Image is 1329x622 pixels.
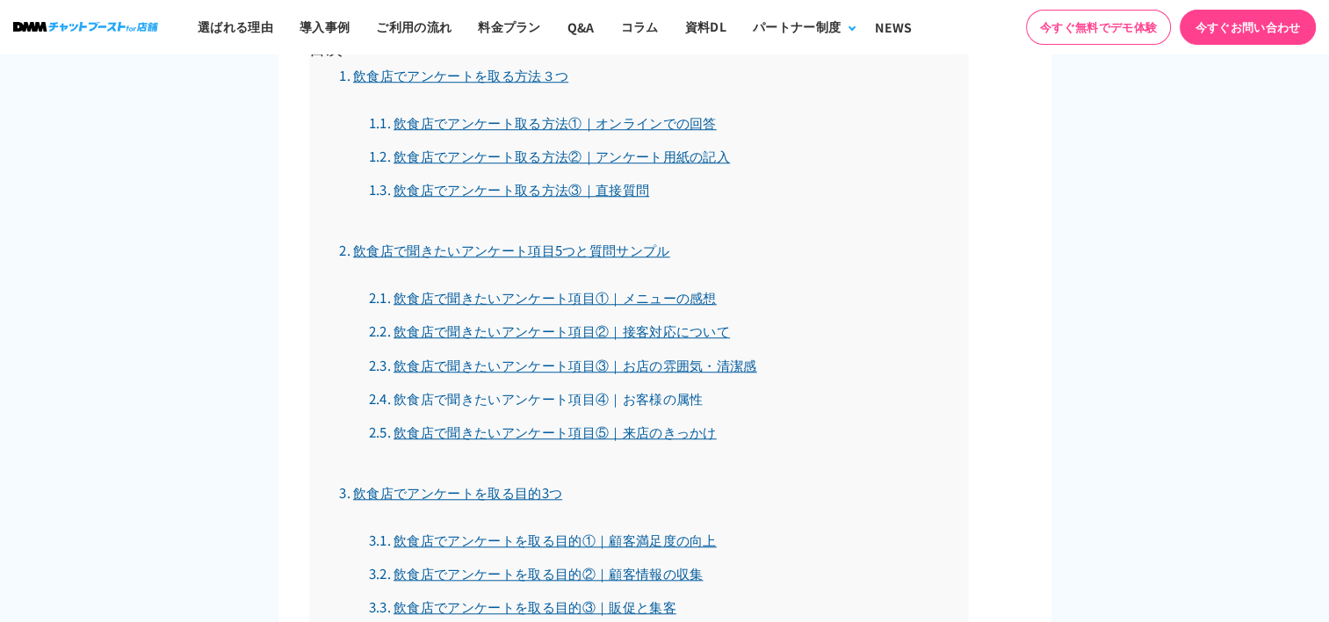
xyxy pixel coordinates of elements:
a: 飲食店でアンケートを取る方法３つ [339,66,568,84]
a: 飲食店でアンケート取る方法②｜アンケート用紙の記入 [369,147,730,165]
a: 飲食店でアンケートを取る目的②｜顧客情報の収集 [369,564,704,582]
div: パートナー制度 [753,18,841,36]
a: 今すぐ無料でデモ体験 [1026,10,1171,45]
a: 飲食店で聞きたいアンケート項目⑤｜来店のきっかけ [369,423,717,441]
a: 飲食店で聞きたいアンケート項目5つと質問サンプル [339,241,669,259]
a: 飲食店で聞きたいアンケート項目①｜メニューの感想 [369,288,717,307]
a: 飲食店でアンケート取る方法①｜オンラインでの回答 [369,113,717,132]
a: 飲食店で聞きたいアンケート項目④｜お客様の属性 [369,389,704,408]
a: 飲食店でアンケートを取る目的3つ [339,483,562,502]
a: 飲食店でアンケートを取る目的①｜顧客満足度の向上 [369,531,717,549]
a: 今すぐお問い合わせ [1180,10,1316,45]
a: 飲食店でアンケート取る方法③｜直接質問 [369,180,649,199]
a: 飲食店でアンケートを取る目的③｜販促と集客 [369,597,676,616]
a: 飲食店で聞きたいアンケート項目②｜接客対応について [369,322,730,340]
img: ロゴ [13,22,158,32]
a: 飲食店で聞きたいアンケート項目③｜お店の雰囲気・清潔感 [369,356,757,374]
